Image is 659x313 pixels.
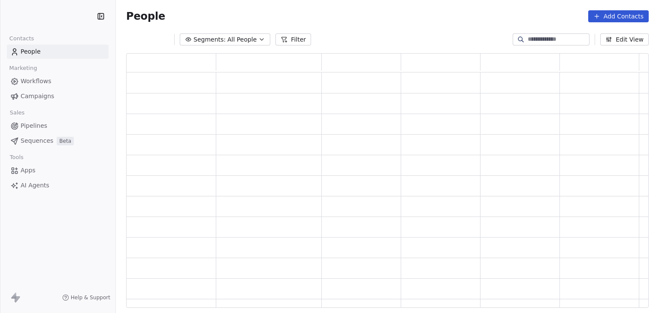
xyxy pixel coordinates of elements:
span: All People [227,35,257,44]
span: Campaigns [21,92,54,101]
span: Marketing [6,62,41,75]
span: Contacts [6,32,38,45]
a: Campaigns [7,89,109,103]
button: Edit View [600,33,649,45]
span: Pipelines [21,121,47,130]
span: Tools [6,151,27,164]
span: Help & Support [71,294,110,301]
span: AI Agents [21,181,49,190]
a: Workflows [7,74,109,88]
a: Help & Support [62,294,110,301]
a: Pipelines [7,119,109,133]
span: Segments: [193,35,226,44]
a: People [7,45,109,59]
a: SequencesBeta [7,134,109,148]
span: Sequences [21,136,53,145]
span: People [21,47,41,56]
span: Beta [57,137,74,145]
span: Workflows [21,77,51,86]
span: Sales [6,106,28,119]
span: People [126,10,165,23]
a: AI Agents [7,178,109,193]
a: Apps [7,163,109,178]
span: Apps [21,166,36,175]
button: Add Contacts [588,10,649,22]
button: Filter [275,33,311,45]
